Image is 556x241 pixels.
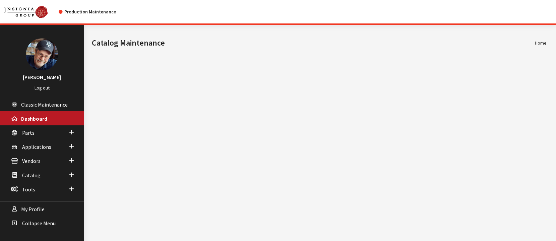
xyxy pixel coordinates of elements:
[22,143,51,150] span: Applications
[22,172,41,179] span: Catalog
[22,158,41,165] span: Vendors
[35,85,50,91] a: Log out
[4,6,48,18] img: Catalog Maintenance
[21,115,47,122] span: Dashboard
[7,73,77,81] h3: [PERSON_NAME]
[92,37,535,49] h1: Catalog Maintenance
[22,186,35,193] span: Tools
[21,206,45,213] span: My Profile
[26,38,58,70] img: Ray Goodwin
[59,8,116,15] div: Production Maintenance
[21,101,68,108] span: Classic Maintenance
[535,40,547,47] li: Home
[22,220,56,227] span: Collapse Menu
[4,5,59,18] a: Insignia Group logo
[22,129,35,136] span: Parts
